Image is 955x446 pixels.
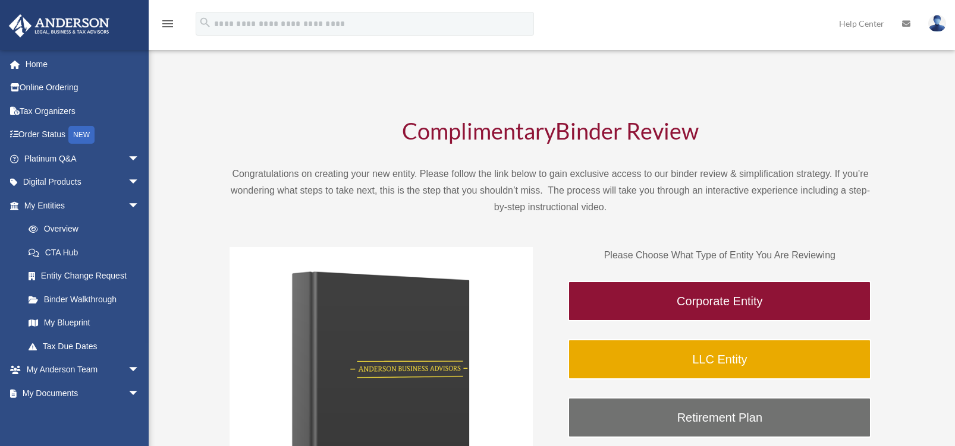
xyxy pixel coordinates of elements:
span: arrow_drop_down [128,358,152,382]
a: My Blueprint [17,311,158,335]
a: Order StatusNEW [8,123,158,147]
span: Binder Review [555,117,699,144]
span: arrow_drop_down [128,170,152,195]
a: My Anderson Teamarrow_drop_down [8,358,158,382]
a: LLC Entity [568,339,871,379]
a: menu [161,21,175,31]
a: My Documentsarrow_drop_down [8,381,158,405]
a: Corporate Entity [568,281,871,321]
a: Platinum Q&Aarrow_drop_down [8,147,158,170]
p: Please Choose What Type of Entity You Are Reviewing [568,247,871,264]
img: User Pic [928,15,946,32]
i: menu [161,17,175,31]
a: Home [8,52,158,76]
a: My Entitiesarrow_drop_down [8,194,158,217]
img: Anderson Advisors Platinum Portal [5,14,113,37]
i: search [199,16,212,29]
a: Online Ordering [8,76,158,100]
p: Congratulations on creating your new entity. Please follow the link below to gain exclusive acces... [230,166,872,216]
a: Overview [17,217,158,241]
a: Online Learningarrow_drop_down [8,405,158,429]
span: arrow_drop_down [128,405,152,429]
a: Tax Organizers [8,99,158,123]
a: Digital Productsarrow_drop_down [8,170,158,194]
a: Entity Change Request [17,264,158,288]
div: NEW [68,126,95,144]
a: CTA Hub [17,241,158,264]
span: Complimentary [402,117,555,144]
a: Tax Due Dates [17,334,158,358]
a: Binder Walkthrough [17,287,152,311]
span: arrow_drop_down [128,147,152,171]
span: arrow_drop_down [128,381,152,406]
a: Retirement Plan [568,397,871,438]
span: arrow_drop_down [128,194,152,218]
